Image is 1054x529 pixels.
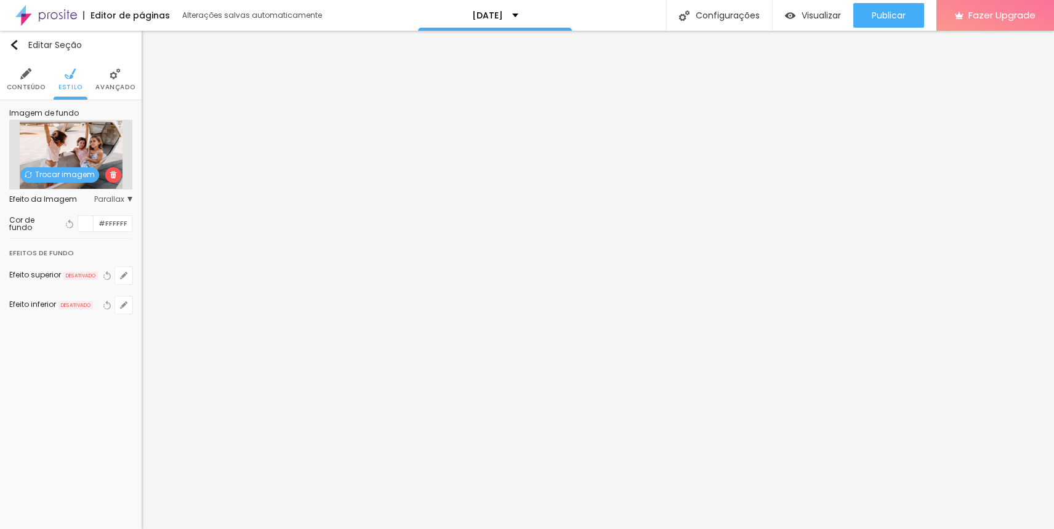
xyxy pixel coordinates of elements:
[9,40,82,50] div: Editar Seção
[20,68,31,79] img: Icone
[58,301,93,310] span: DESATIVADO
[58,84,82,90] span: Estilo
[182,12,324,19] div: Alterações salvas automaticamente
[9,217,58,231] div: Cor de fundo
[9,239,132,261] div: Efeitos de fundo
[9,271,61,279] div: Efeito superior
[9,301,56,308] div: Efeito inferior
[802,10,841,20] span: Visualizar
[63,272,98,280] span: DESATIVADO
[9,40,19,50] img: Icone
[110,68,121,79] img: Icone
[9,196,94,203] div: Efeito da Imagem
[142,31,1054,529] iframe: Editor
[679,10,690,21] img: Icone
[94,196,132,203] span: Parallax
[872,10,906,20] span: Publicar
[83,11,170,20] div: Editor de páginas
[785,10,795,21] img: view-1.svg
[25,171,32,178] img: Icone
[472,11,503,20] p: [DATE]
[968,10,1036,20] span: Fazer Upgrade
[9,246,74,260] div: Efeitos de fundo
[20,167,99,183] span: Trocar imagem
[9,109,132,117] div: Imagem de fundo
[7,84,46,90] span: Conteúdo
[773,3,853,28] button: Visualizar
[110,171,117,178] img: Icone
[853,3,924,28] button: Publicar
[95,84,135,90] span: Avançado
[65,68,76,79] img: Icone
